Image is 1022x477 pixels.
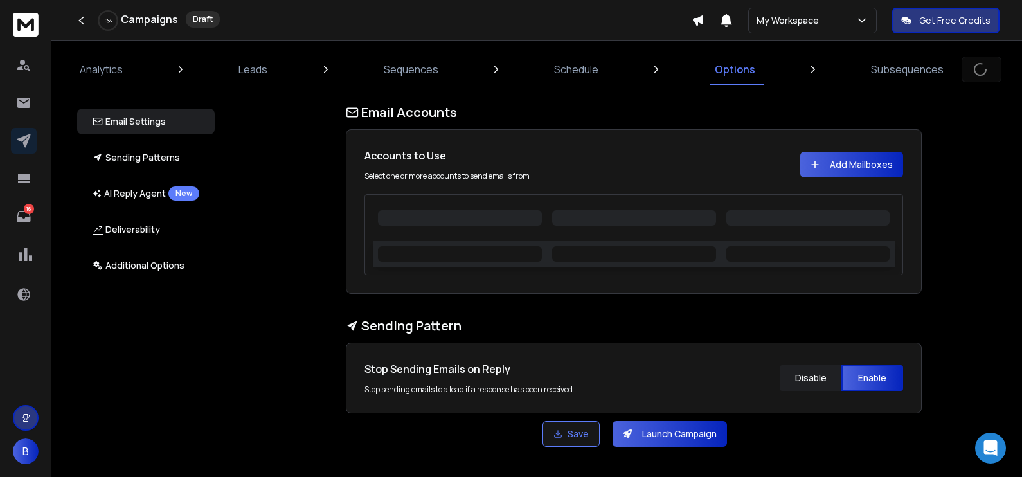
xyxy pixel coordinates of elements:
[93,115,166,128] p: Email Settings
[72,54,130,85] a: Analytics
[80,62,123,77] p: Analytics
[892,8,1000,33] button: Get Free Credits
[105,17,112,24] p: 0 %
[121,12,178,27] h1: Campaigns
[13,438,39,464] button: B
[863,54,951,85] a: Subsequences
[546,54,606,85] a: Schedule
[707,54,763,85] a: Options
[77,109,215,134] button: Email Settings
[757,14,824,27] p: My Workspace
[554,62,598,77] p: Schedule
[24,204,34,214] p: 16
[11,204,37,230] a: 16
[919,14,991,27] p: Get Free Credits
[975,433,1006,464] div: Open Intercom Messenger
[384,62,438,77] p: Sequences
[715,62,755,77] p: Options
[238,62,267,77] p: Leads
[231,54,275,85] a: Leads
[186,11,220,28] div: Draft
[376,54,446,85] a: Sequences
[871,62,944,77] p: Subsequences
[346,104,922,122] h1: Email Accounts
